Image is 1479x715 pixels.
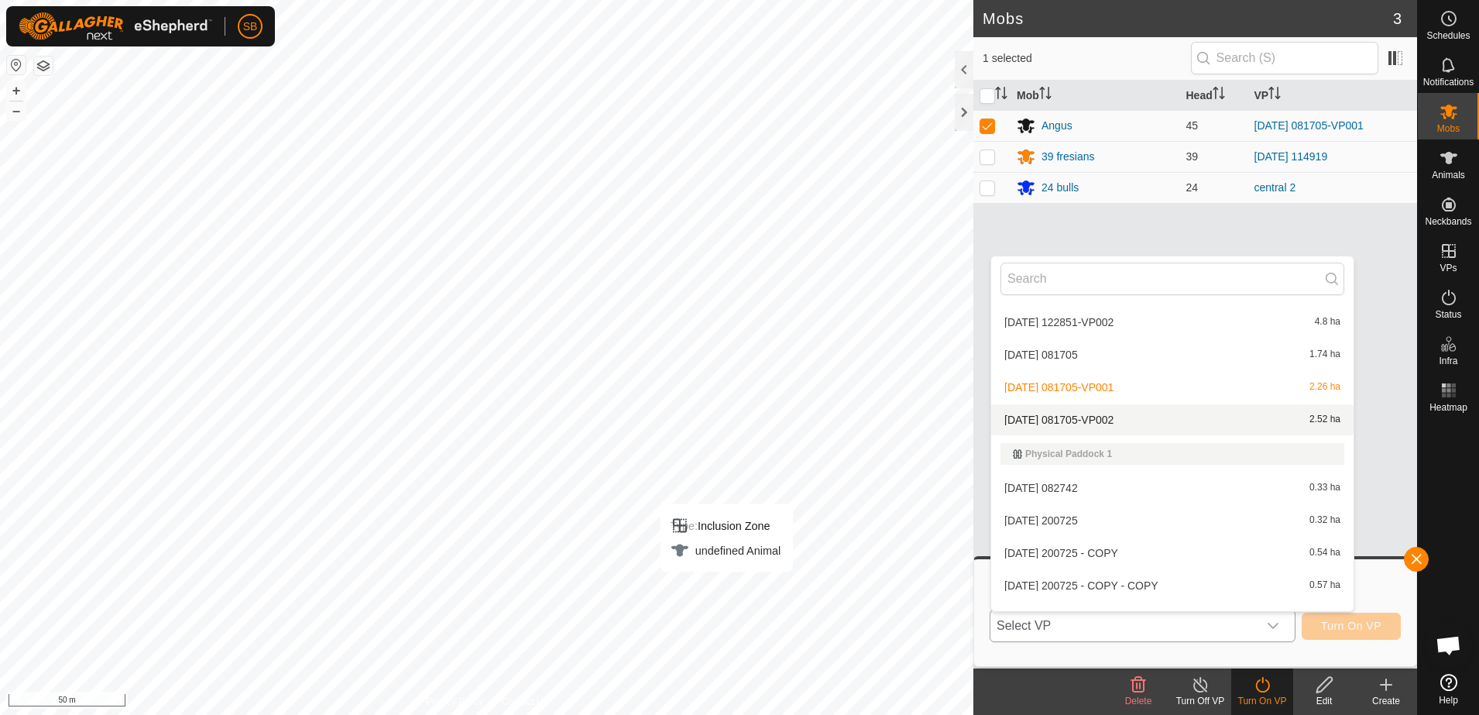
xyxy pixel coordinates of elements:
input: Search (S) [1191,42,1378,74]
li: 2025-08-11 200725 - COPY - COPY - COPY [991,603,1354,634]
span: Mobs [1437,124,1460,133]
li: 2025-10-01 122851-VP002 [991,307,1354,338]
span: [DATE] 081705-VP001 [1004,382,1114,393]
span: 3 [1393,7,1402,30]
span: 24 [1186,181,1199,194]
div: Angus [1041,118,1072,134]
th: Mob [1011,81,1180,111]
span: [DATE] 200725 - COPY - COPY [1004,580,1158,591]
a: [DATE] 114919 [1254,150,1328,163]
div: 39 fresians [1041,149,1094,165]
li: 2025-08-11 200725 - COPY [991,538,1354,569]
span: Infra [1439,356,1457,366]
div: undefined Animal [671,541,781,560]
span: 1.74 ha [1309,349,1340,360]
span: 4.8 ha [1315,317,1340,328]
p-sorticon: Activate to sort [1268,89,1281,101]
li: 2025-08-11 200725 - COPY - COPY [991,570,1354,601]
img: Gallagher Logo [19,12,212,40]
a: central 2 [1254,181,1296,194]
span: [DATE] 200725 [1004,515,1078,526]
li: 2025-10-04 081705 [991,339,1354,370]
span: 0.54 ha [1309,548,1340,559]
h2: Mobs [983,9,1393,28]
p-sorticon: Activate to sort [1039,89,1052,101]
th: VP [1248,81,1418,111]
span: Select VP [990,610,1258,641]
span: [DATE] 082742 [1004,483,1078,493]
button: + [7,81,26,100]
span: [DATE] 081705-VP002 [1004,414,1114,425]
span: [DATE] 122851-VP002 [1004,317,1114,328]
span: Animals [1432,170,1465,180]
button: Turn On VP [1302,613,1401,640]
button: – [7,101,26,120]
span: Neckbands [1425,217,1471,226]
div: Physical Paddock 1 [1013,449,1332,459]
a: [DATE] 081705-VP001 [1254,119,1364,132]
span: Heatmap [1429,403,1467,412]
div: Turn Off VP [1169,694,1231,708]
th: Head [1180,81,1248,111]
a: Help [1418,668,1479,711]
span: 2.52 ha [1309,414,1340,425]
span: 2.26 ha [1309,382,1340,393]
li: 2025-10-04 081705-VP002 [991,404,1354,435]
button: Map Layers [34,57,53,75]
div: Turn On VP [1231,694,1293,708]
span: Status [1435,310,1461,319]
li: 2025-08-11 200725 [991,505,1354,536]
p-sorticon: Activate to sort [995,89,1007,101]
div: dropdown trigger [1258,610,1289,641]
input: Search [1000,263,1344,295]
div: Open chat [1426,622,1472,669]
span: 39 [1186,150,1199,163]
a: Contact Us [502,695,547,709]
span: VPs [1440,263,1457,273]
span: Delete [1125,696,1152,706]
span: SB [243,19,258,35]
span: Schedules [1426,31,1470,40]
button: Reset Map [7,56,26,74]
span: 0.33 ha [1309,483,1340,493]
li: 2025-10-04 081705-VP001 [991,372,1354,403]
li: 2025-08-11 082742 [991,473,1354,504]
span: Help [1439,696,1458,705]
p-sorticon: Activate to sort [1213,89,1225,101]
span: 0.32 ha [1309,515,1340,526]
a: Privacy Policy [425,695,483,709]
span: 0.57 ha [1309,580,1340,591]
div: Inclusion Zone [671,517,781,535]
span: Turn On VP [1321,620,1381,632]
div: Edit [1293,694,1355,708]
span: 1 selected [983,50,1191,67]
div: Create [1355,694,1417,708]
span: 45 [1186,119,1199,132]
span: [DATE] 081705 [1004,349,1078,360]
div: 24 bulls [1041,180,1079,196]
span: Notifications [1423,77,1474,87]
span: [DATE] 200725 - COPY [1004,548,1118,559]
